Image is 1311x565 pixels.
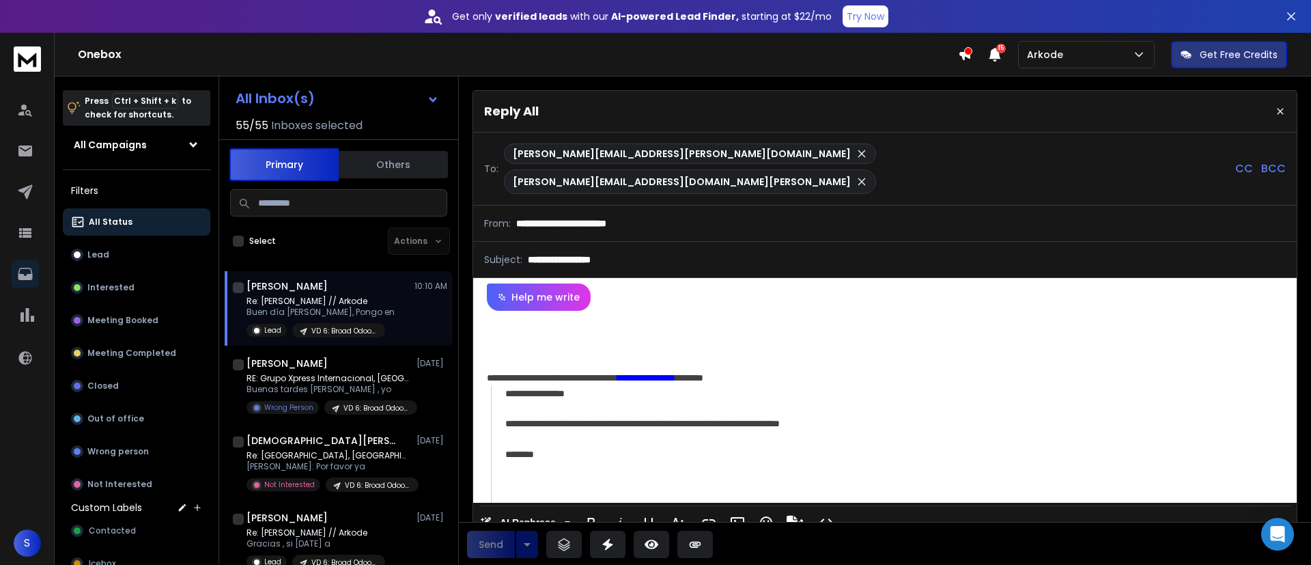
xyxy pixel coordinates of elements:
[513,147,851,161] p: [PERSON_NAME][EMAIL_ADDRESS][PERSON_NAME][DOMAIN_NAME]
[1171,41,1287,68] button: Get Free Credits
[452,10,832,23] p: Get only with our starting at $22/mo
[63,181,210,200] h3: Filters
[246,450,410,461] p: Re: [GEOGRAPHIC_DATA], [GEOGRAPHIC_DATA] +
[85,94,191,122] p: Press to check for shortcuts.
[246,357,328,370] h1: [PERSON_NAME]
[63,274,210,301] button: Interested
[578,509,604,536] button: Bold (Ctrl+B)
[63,340,210,367] button: Meeting Completed
[484,162,498,176] p: To:
[246,461,410,472] p: [PERSON_NAME]: Por favor ya
[249,236,276,247] label: Select
[477,509,573,536] button: AI Rephrase
[246,511,328,525] h1: [PERSON_NAME]
[229,148,339,181] button: Primary
[87,282,135,293] p: Interested
[417,512,447,523] p: [DATE]
[89,217,132,228] p: All Status
[14,529,41,557] button: S
[513,175,851,189] p: [PERSON_NAME][EMAIL_ADDRESS][DOMAIN_NAME][PERSON_NAME]
[112,93,178,109] span: Ctrl + Shift + k
[87,249,109,260] p: Lead
[343,403,409,413] p: VD 6: Broad Odoo_Campaign - ARKODE
[246,279,328,293] h1: [PERSON_NAME]
[63,131,210,159] button: All Campaigns
[607,509,633,536] button: Italic (Ctrl+I)
[87,381,119,391] p: Closed
[264,325,281,335] p: Lead
[246,434,397,447] h1: [DEMOGRAPHIC_DATA][PERSON_NAME]
[246,307,395,318] p: Buen día [PERSON_NAME], Pongo en
[345,480,410,491] p: VD 6: Broad Odoo_Campaign - ARKODE
[246,296,395,307] p: Re: [PERSON_NAME] // Arkode
[664,509,690,536] button: More Text
[1235,161,1253,177] p: CC
[63,405,210,432] button: Out of office
[71,501,142,514] h3: Custom Labels
[87,413,144,424] p: Out of office
[1027,48,1069,61] p: Arkode
[246,373,410,384] p: RE: Grupo Xpress Internacional, [GEOGRAPHIC_DATA]
[636,509,662,536] button: Underline (Ctrl+U)
[996,44,1006,53] span: 15
[843,5,888,27] button: Try Now
[225,85,450,112] button: All Inbox(s)
[1261,518,1294,551] div: Open Intercom Messenger
[264,402,313,413] p: Wrong Person
[63,208,210,236] button: All Status
[497,517,559,529] span: AI Rephrase
[813,509,839,536] button: Code View
[339,150,448,180] button: Others
[74,138,147,152] h1: All Campaigns
[696,509,722,536] button: Insert Link (Ctrl+K)
[484,217,511,230] p: From:
[495,10,567,23] strong: verified leads
[271,118,363,134] h3: Inboxes selected
[87,479,152,490] p: Not Interested
[236,118,268,134] span: 55 / 55
[417,435,447,446] p: [DATE]
[1261,161,1286,177] p: BCC
[63,438,210,465] button: Wrong person
[14,46,41,72] img: logo
[89,525,136,536] span: Contacted
[417,358,447,369] p: [DATE]
[414,281,447,292] p: 10:10 AM
[264,480,315,490] p: Not Interested
[487,284,591,311] button: Help me write
[63,471,210,498] button: Not Interested
[236,92,315,105] h1: All Inbox(s)
[847,10,884,23] p: Try Now
[246,538,385,549] p: Gracias , si [DATE] a
[87,348,176,359] p: Meeting Completed
[724,509,750,536] button: Insert Image (Ctrl+P)
[311,326,377,336] p: VD 6: Broad Odoo_Campaign - ARKODE
[63,307,210,334] button: Meeting Booked
[246,384,410,395] p: Buenas tardes [PERSON_NAME] , yo
[753,509,779,536] button: Emoticons
[87,446,149,457] p: Wrong person
[246,527,385,538] p: Re: [PERSON_NAME] // Arkode
[611,10,739,23] strong: AI-powered Lead Finder,
[87,315,158,326] p: Meeting Booked
[63,517,210,545] button: Contacted
[63,372,210,400] button: Closed
[484,253,522,266] p: Subject:
[1200,48,1278,61] p: Get Free Credits
[78,46,958,63] h1: Onebox
[484,102,539,121] p: Reply All
[63,241,210,268] button: Lead
[782,509,808,536] button: Signature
